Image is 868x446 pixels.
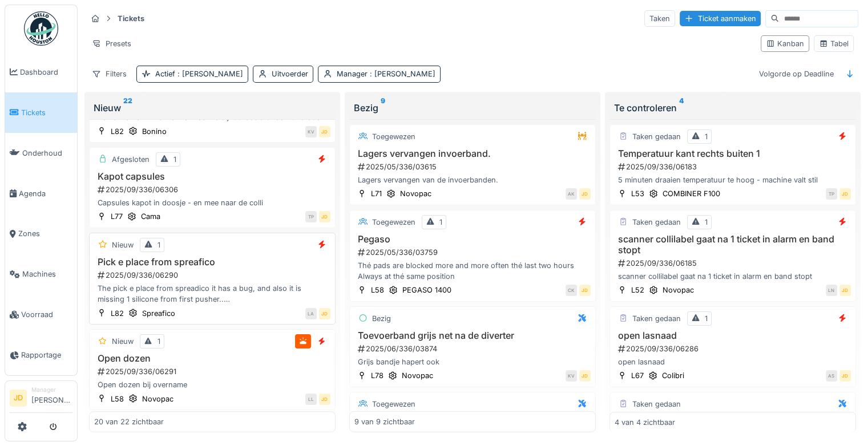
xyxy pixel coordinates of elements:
[305,308,317,319] div: LA
[175,70,243,78] span: : [PERSON_NAME]
[158,336,160,347] div: 1
[354,234,591,245] h3: Pegaso
[615,330,851,341] h3: open lasnaad
[357,343,591,354] div: 2025/06/336/03874
[5,92,77,133] a: Tickets
[566,285,577,296] div: CK
[615,175,851,185] div: 5 minuten draaien temperatuur te hoog - machine valt stil
[94,197,330,208] div: Capsules kapot in doosje - en mee naar de colli
[354,356,591,367] div: Grijs bandje hapert ook
[18,228,72,239] span: Zones
[566,188,577,200] div: AK
[94,353,330,364] h3: Open dozen
[94,416,164,427] div: 20 van 22 zichtbaar
[354,260,591,282] div: Thé pads are blocked more and more often thé last two hours Always at thé same position
[371,370,383,381] div: L78
[402,285,451,295] div: PEGASO 1400
[272,68,308,79] div: Uitvoerder
[112,240,134,250] div: Nieuw
[372,399,415,409] div: Toegewezen
[402,370,433,381] div: Novopac
[632,131,681,142] div: Taken gedaan
[631,370,644,381] div: L67
[111,394,124,404] div: L58
[21,350,72,360] span: Rapportage
[439,217,442,228] div: 1
[337,68,435,79] div: Manager
[354,101,591,115] div: Bezig
[20,67,72,78] span: Dashboard
[94,101,331,115] div: Nieuw
[24,11,58,46] img: Badge_color-CXgf-gQk.svg
[5,133,77,173] a: Onderhoud
[10,390,27,407] li: JD
[5,214,77,254] a: Zones
[839,188,851,200] div: JD
[615,234,851,256] h3: scanner collilabel gaat na 1 ticket in alarm en band stopt
[112,154,150,165] div: Afgesloten
[617,343,851,354] div: 2025/09/336/06286
[663,285,694,295] div: Novopac
[173,154,176,165] div: 1
[155,68,243,79] div: Actief
[663,188,720,199] div: COMBINER F100
[94,283,330,305] div: The pick e place from spreadico it has a bug, and also it is missing 1 silicone from first pusher...
[644,10,675,27] div: Taken
[400,188,431,199] div: Novopac
[5,335,77,375] a: Rapportage
[839,370,851,382] div: JD
[87,35,136,52] div: Presets
[631,285,644,295] div: L52
[826,285,837,296] div: LN
[705,131,708,142] div: 1
[142,394,173,404] div: Novopac
[615,416,675,427] div: 4 van 4 zichtbaar
[94,379,330,390] div: Open dozen bij overname
[5,254,77,295] a: Machines
[142,126,167,137] div: Bonino
[579,285,591,296] div: JD
[705,217,708,228] div: 1
[158,240,160,250] div: 1
[354,330,591,341] h3: Toevoerband grijs net na de diverter
[357,247,591,258] div: 2025/05/336/03759
[615,271,851,282] div: scanner collilabel gaat na 1 ticket in alarm en band stopt
[679,101,684,115] sup: 4
[22,269,72,279] span: Machines
[632,217,681,228] div: Taken gedaan
[305,211,317,222] div: TP
[615,356,851,367] div: open lasnaad
[21,107,72,118] span: Tickets
[354,175,591,185] div: Lagers vervangen van de invoerbanden.
[22,148,72,159] span: Onderhoud
[113,13,149,24] strong: Tickets
[632,399,681,409] div: Taken gedaan
[111,308,124,319] div: L82
[5,173,77,214] a: Agenda
[631,188,644,199] div: L53
[579,188,591,200] div: JD
[31,386,72,394] div: Manager
[5,294,77,335] a: Voorraad
[372,217,415,228] div: Toegewezen
[96,184,330,195] div: 2025/09/336/06306
[319,308,330,319] div: JD
[305,126,317,137] div: KV
[617,258,851,269] div: 2025/09/336/06185
[680,11,761,26] div: Ticket aanmaken
[319,211,330,222] div: JD
[87,66,132,82] div: Filters
[705,313,708,324] div: 1
[766,38,804,49] div: Kanban
[142,308,175,319] div: Spreafico
[819,38,849,49] div: Tabel
[94,171,330,182] h3: Kapot capsules
[579,370,591,382] div: JD
[31,386,72,410] li: [PERSON_NAME]
[839,285,851,296] div: JD
[111,211,123,222] div: L77
[96,270,330,281] div: 2025/09/336/06290
[381,101,385,115] sup: 9
[662,370,684,381] div: Colibri
[305,394,317,405] div: LL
